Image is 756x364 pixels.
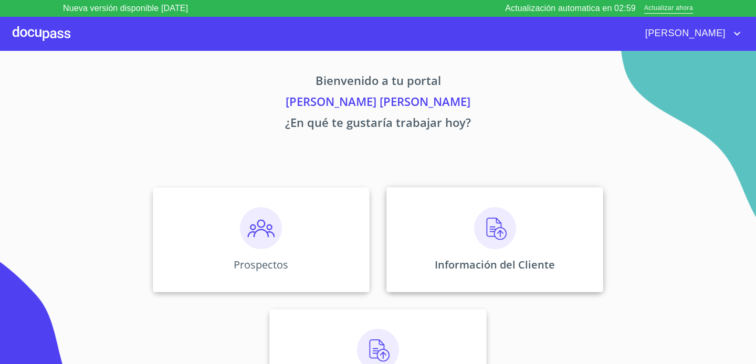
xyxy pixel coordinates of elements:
[63,2,188,15] p: Nueva versión disponible [DATE]
[637,25,731,42] span: [PERSON_NAME]
[55,93,701,114] p: [PERSON_NAME] [PERSON_NAME]
[234,258,288,272] p: Prospectos
[474,207,516,249] img: carga.png
[435,258,555,272] p: Información del Cliente
[637,25,743,42] button: account of current user
[240,207,282,249] img: prospectos.png
[644,3,693,14] span: Actualizar ahora
[55,72,701,93] p: Bienvenido a tu portal
[505,2,636,15] p: Actualización automatica en 02:59
[55,114,701,135] p: ¿En qué te gustaría trabajar hoy?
